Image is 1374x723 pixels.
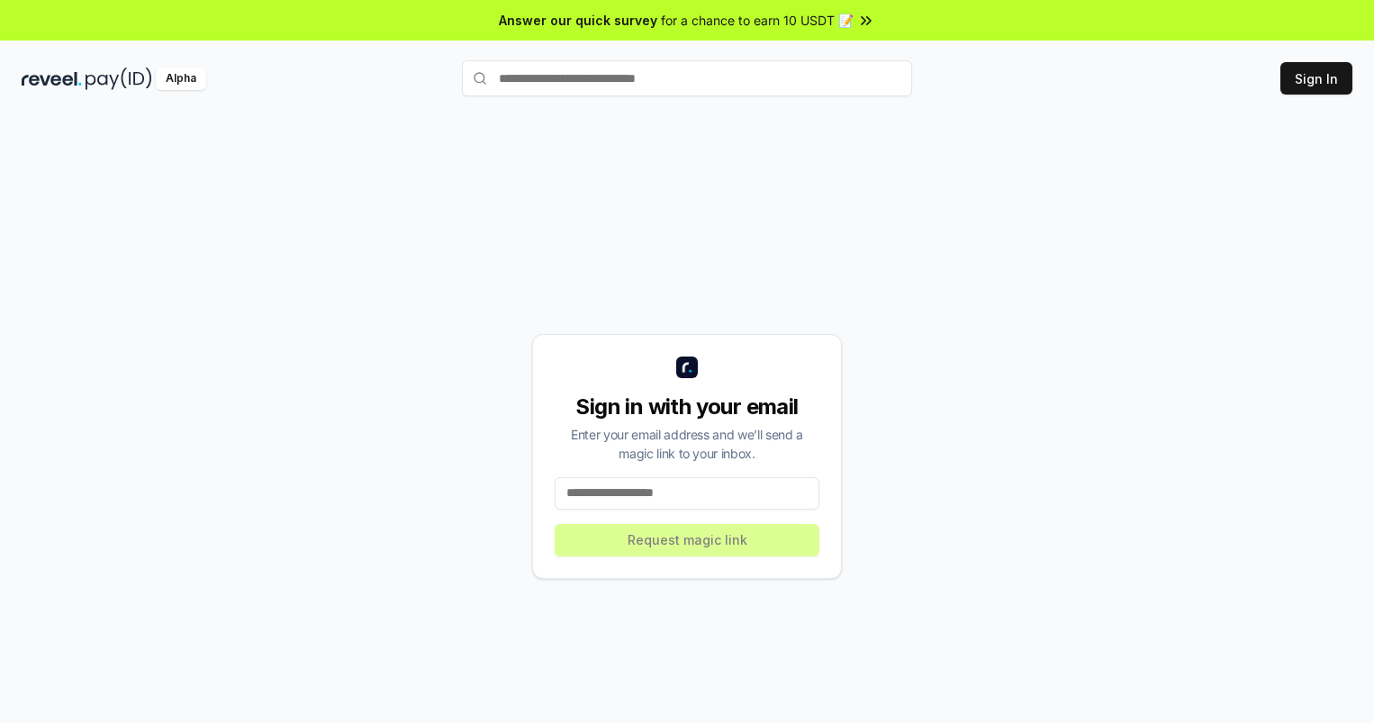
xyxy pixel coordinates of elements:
span: for a chance to earn 10 USDT 📝 [661,11,854,30]
img: pay_id [86,68,152,90]
img: logo_small [676,357,698,378]
button: Sign In [1280,62,1352,95]
div: Enter your email address and we’ll send a magic link to your inbox. [555,425,819,463]
div: Sign in with your email [555,393,819,421]
img: reveel_dark [22,68,82,90]
div: Alpha [156,68,206,90]
span: Answer our quick survey [499,11,657,30]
